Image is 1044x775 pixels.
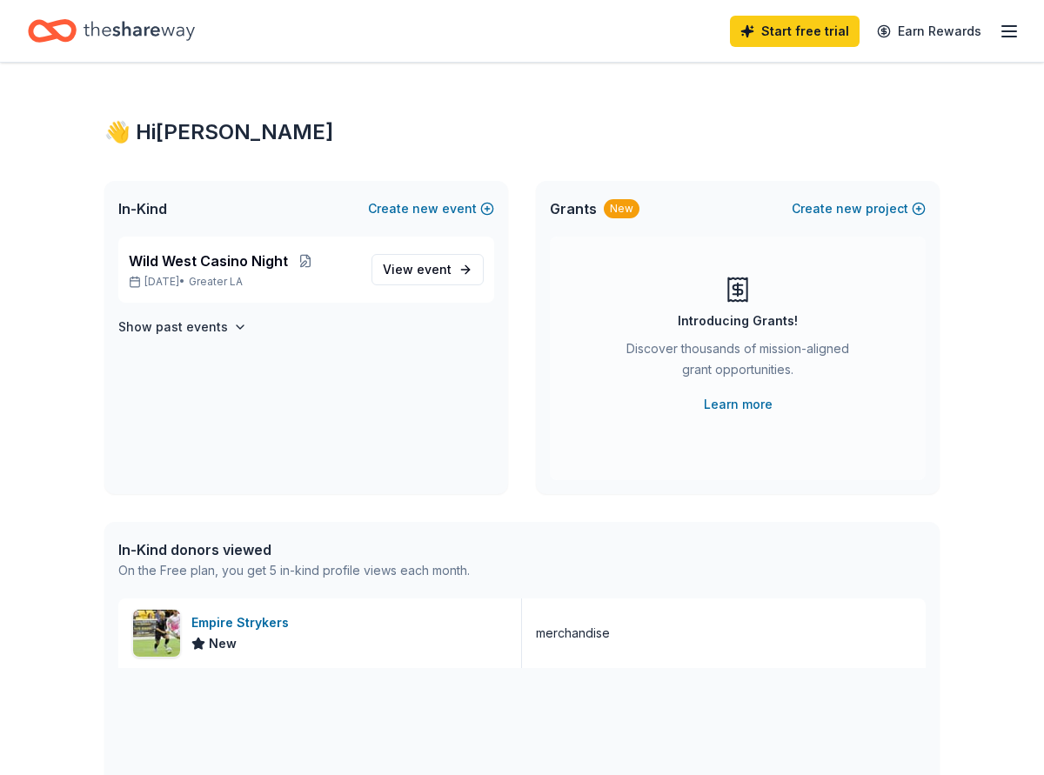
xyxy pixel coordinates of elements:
span: Greater LA [189,275,243,289]
button: Show past events [118,317,247,337]
img: Image for Empire Strykers [133,610,180,657]
div: Introducing Grants! [678,311,798,331]
a: Home [28,10,195,51]
span: event [417,262,452,277]
div: In-Kind donors viewed [118,539,470,560]
div: Discover thousands of mission-aligned grant opportunities. [619,338,856,387]
div: On the Free plan, you get 5 in-kind profile views each month. [118,560,470,581]
p: [DATE] • [129,275,358,289]
h4: Show past events [118,317,228,337]
a: Learn more [704,394,773,415]
div: merchandise [536,623,610,644]
a: Earn Rewards [867,16,992,47]
div: 👋 Hi [PERSON_NAME] [104,118,940,146]
span: Grants [550,198,597,219]
span: new [412,198,438,219]
button: Createnewproject [792,198,926,219]
a: Start free trial [730,16,860,47]
span: New [209,633,237,654]
div: Empire Strykers [191,612,296,633]
span: new [836,198,862,219]
div: New [604,199,639,218]
span: In-Kind [118,198,167,219]
span: Wild West Casino Night [129,251,288,271]
a: View event [371,254,484,285]
span: View [383,259,452,280]
button: Createnewevent [368,198,494,219]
